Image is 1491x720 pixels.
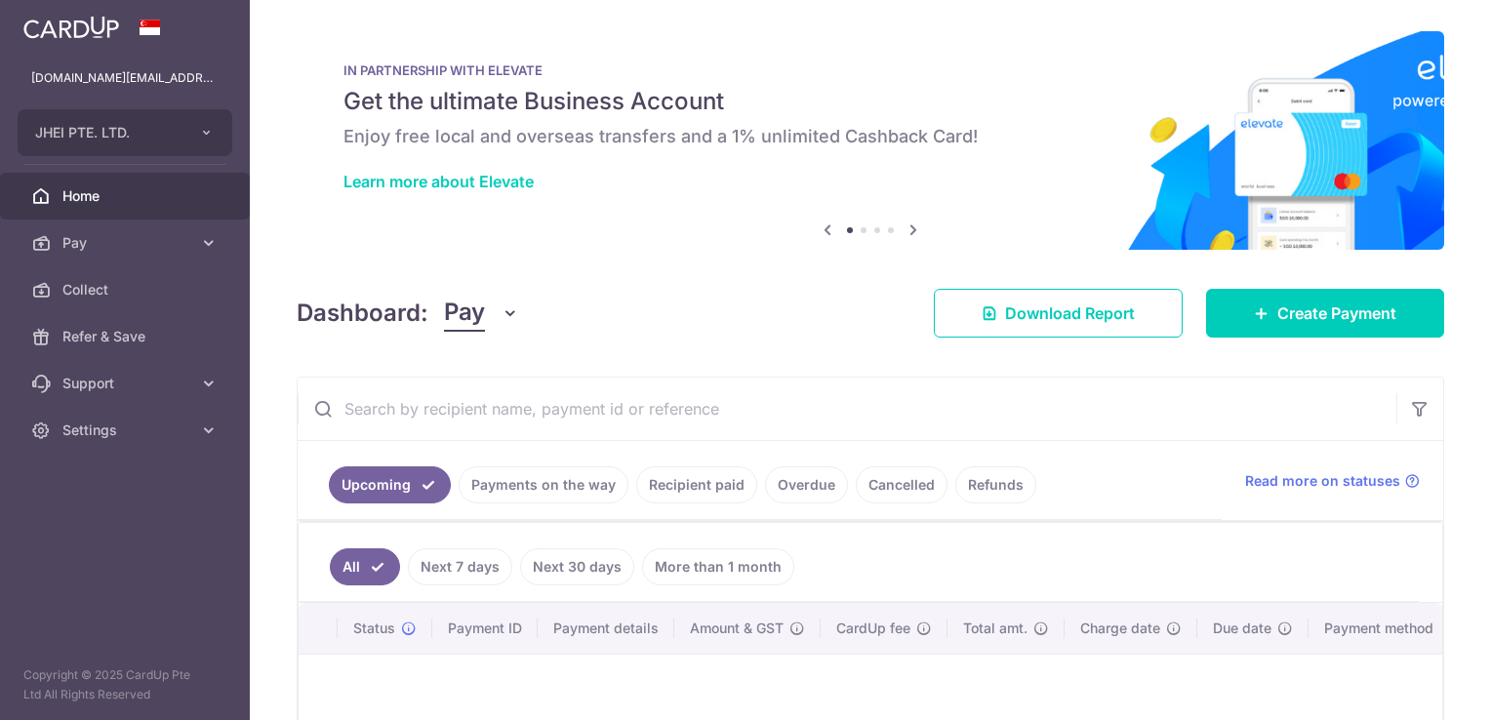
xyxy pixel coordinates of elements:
[62,420,191,440] span: Settings
[934,289,1183,338] a: Download Report
[329,466,451,503] a: Upcoming
[642,548,794,585] a: More than 1 month
[353,619,395,638] span: Status
[1206,289,1444,338] a: Create Payment
[62,374,191,393] span: Support
[1005,301,1135,325] span: Download Report
[636,466,757,503] a: Recipient paid
[1213,619,1271,638] span: Due date
[343,62,1397,78] p: IN PARTNERSHIP WITH ELEVATE
[62,186,191,206] span: Home
[343,86,1397,117] h5: Get the ultimate Business Account
[444,295,485,332] span: Pay
[23,16,119,39] img: CardUp
[31,68,219,88] p: [DOMAIN_NAME][EMAIL_ADDRESS][DOMAIN_NAME]
[955,466,1036,503] a: Refunds
[538,603,674,654] th: Payment details
[856,466,947,503] a: Cancelled
[765,466,848,503] a: Overdue
[1277,301,1396,325] span: Create Payment
[297,296,428,331] h4: Dashboard:
[1309,603,1457,654] th: Payment method
[297,31,1444,250] img: Renovation banner
[1245,471,1400,491] span: Read more on statuses
[836,619,910,638] span: CardUp fee
[18,109,232,156] button: JHEI PTE. LTD.
[62,233,191,253] span: Pay
[343,172,534,191] a: Learn more about Elevate
[330,548,400,585] a: All
[459,466,628,503] a: Payments on the way
[62,327,191,346] span: Refer & Save
[343,125,1397,148] h6: Enjoy free local and overseas transfers and a 1% unlimited Cashback Card!
[690,619,784,638] span: Amount & GST
[432,603,538,654] th: Payment ID
[298,378,1396,440] input: Search by recipient name, payment id or reference
[62,280,191,300] span: Collect
[408,548,512,585] a: Next 7 days
[35,123,180,142] span: JHEI PTE. LTD.
[1080,619,1160,638] span: Charge date
[1245,471,1420,491] a: Read more on statuses
[444,295,519,332] button: Pay
[963,619,1028,638] span: Total amt.
[520,548,634,585] a: Next 30 days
